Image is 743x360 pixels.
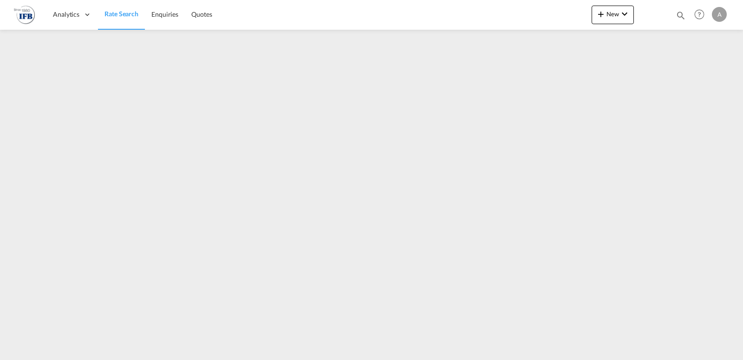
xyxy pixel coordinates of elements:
[104,10,138,18] span: Rate Search
[691,7,707,22] span: Help
[712,7,727,22] div: A
[53,10,79,19] span: Analytics
[595,8,606,20] md-icon: icon-plus 400-fg
[676,10,686,20] md-icon: icon-magnify
[191,10,212,18] span: Quotes
[14,4,35,25] img: 2b726980256c11eeaa87296e05903fd5.png
[676,10,686,24] div: icon-magnify
[691,7,712,23] div: Help
[592,6,634,24] button: icon-plus 400-fgNewicon-chevron-down
[619,8,630,20] md-icon: icon-chevron-down
[595,10,630,18] span: New
[151,10,178,18] span: Enquiries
